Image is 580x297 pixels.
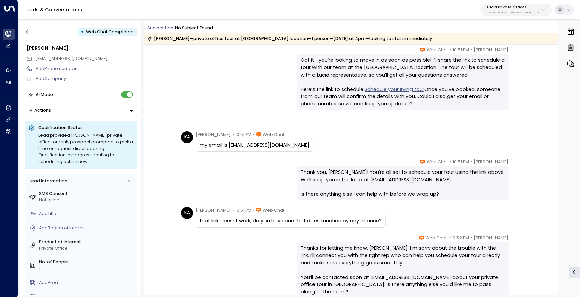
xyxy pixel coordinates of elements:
span: Web Chat [425,235,447,241]
a: Leads & Conversations [24,6,82,13]
div: my email is [EMAIL_ADDRESS][DOMAIN_NAME] [200,142,309,149]
label: Product of Interest [39,239,135,245]
div: 1 [39,265,135,272]
span: [PERSON_NAME] [196,131,231,138]
img: 17_headshot.jpg [511,159,523,171]
div: Not given [39,197,135,203]
div: Lead Information [27,178,67,184]
div: No subject found [175,25,213,31]
div: that link doesnt work, do you have one that does function by any chance? [200,217,382,225]
div: AddArea [39,280,135,286]
div: Actions [28,108,51,113]
span: • [448,235,450,241]
img: 17_headshot.jpg [511,47,523,59]
span: • [471,159,472,165]
span: 10:51 PM [235,131,251,138]
div: Thanks for letting me know, [PERSON_NAME]. I’m sorry about the trouble with the link. I’ll connec... [301,245,505,295]
span: • [253,207,255,214]
span: 10:52 PM [451,235,469,241]
span: • [253,131,255,138]
div: Thank you, [PERSON_NAME]! You’re all set to schedule your tour using the link above. We’ll keep y... [301,169,505,198]
span: Web Chat [263,131,284,138]
div: AddPhone number [36,66,137,72]
span: [PERSON_NAME] [474,235,509,241]
button: Actions [25,105,137,116]
div: [PERSON_NAME] [27,45,137,52]
span: • [450,47,451,53]
img: 17_headshot.jpg [511,235,523,247]
div: Button group with a nested menu [25,105,137,116]
span: • [471,235,472,241]
div: KA [181,131,193,143]
span: Web Chat [427,47,448,53]
span: 10:51 PM [235,207,251,214]
div: AddCompany [36,76,137,82]
button: Lucid Private Offices2e8ce2f4-f9a3-4c66-9e54-41e64d227c04 [481,4,552,16]
span: • [471,47,472,53]
label: SMS Consent [39,191,135,197]
span: 10:51 PM [453,47,469,53]
div: AddTitle [39,211,135,217]
p: Qualification Status [38,125,133,131]
div: Private Office [39,245,135,252]
div: AI Mode [36,91,53,98]
span: 10:51 PM [453,159,469,165]
div: Got it—you’re looking to move in as soon as possible! I’ll share the link to schedule a tour with... [301,57,505,107]
div: AddRegion of Interest [39,225,135,231]
span: klaubert6+webchattest@gmail.com [35,56,108,62]
div: • [81,27,84,37]
span: Web Chat Completed [86,29,134,35]
span: [PERSON_NAME] [474,159,509,165]
span: • [232,207,234,214]
span: Web Chat [427,159,448,165]
p: Lucid Private Offices [487,5,539,9]
span: [PERSON_NAME] [474,47,509,53]
label: No. of People [39,259,135,265]
span: • [450,159,451,165]
div: [PERSON_NAME]—private office tour at [GEOGRAPHIC_DATA] location—1 person—[DATE] at 4pm—looking to... [147,35,432,42]
div: KA [181,207,193,219]
span: • [232,131,234,138]
span: [EMAIL_ADDRESS][DOMAIN_NAME] [35,56,108,61]
span: [PERSON_NAME] [196,207,231,214]
div: Lead provided [PERSON_NAME] private office tour link; prospect prompted to pick a time or request... [38,132,133,165]
a: Schedule your Irving tour [365,86,424,93]
p: 2e8ce2f4-f9a3-4c66-9e54-41e64d227c04 [487,11,539,14]
span: Web Chat [263,207,284,214]
span: Subject Line: [147,25,174,31]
